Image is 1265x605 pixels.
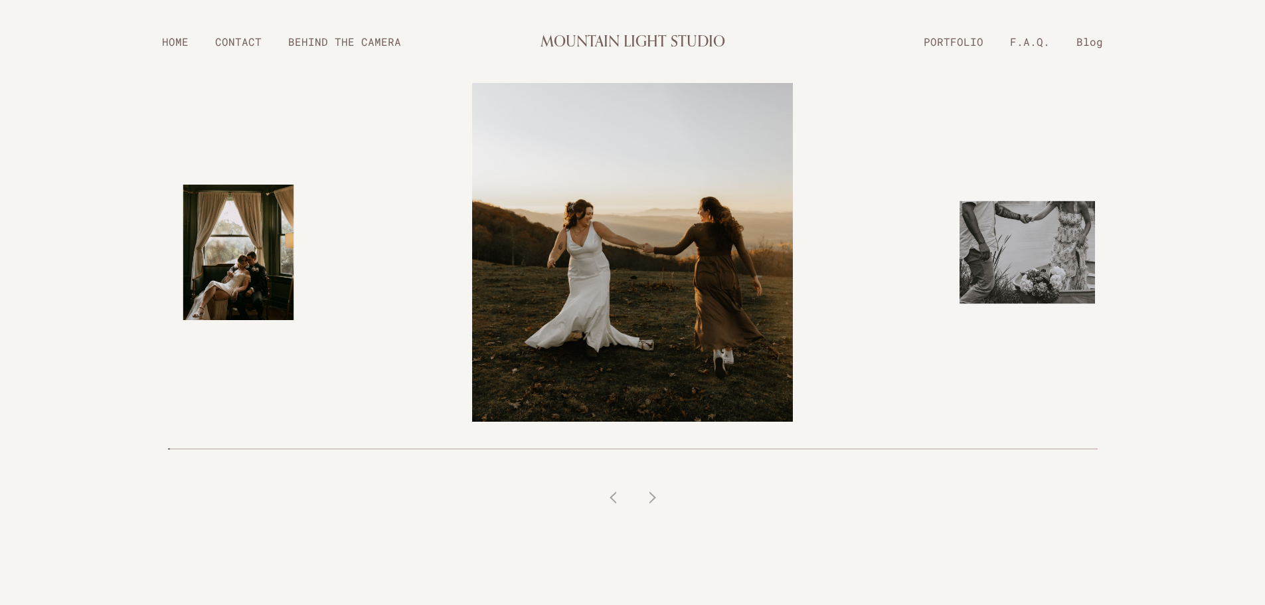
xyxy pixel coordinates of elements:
a: MOUNTAIN LIGHT STUDIO [541,24,725,60]
a: PORTFOLIO [910,30,997,53]
a: HOME [149,30,202,53]
a: BEHIND THE CAMERA [275,30,414,53]
a: Blog [1063,30,1116,53]
a: CONTACT [202,30,275,53]
a: F.A.Q. [997,30,1063,53]
img: two brides holding hands in the sunrise on top of the mountain in their dresses with the Blueridg... [464,83,802,422]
